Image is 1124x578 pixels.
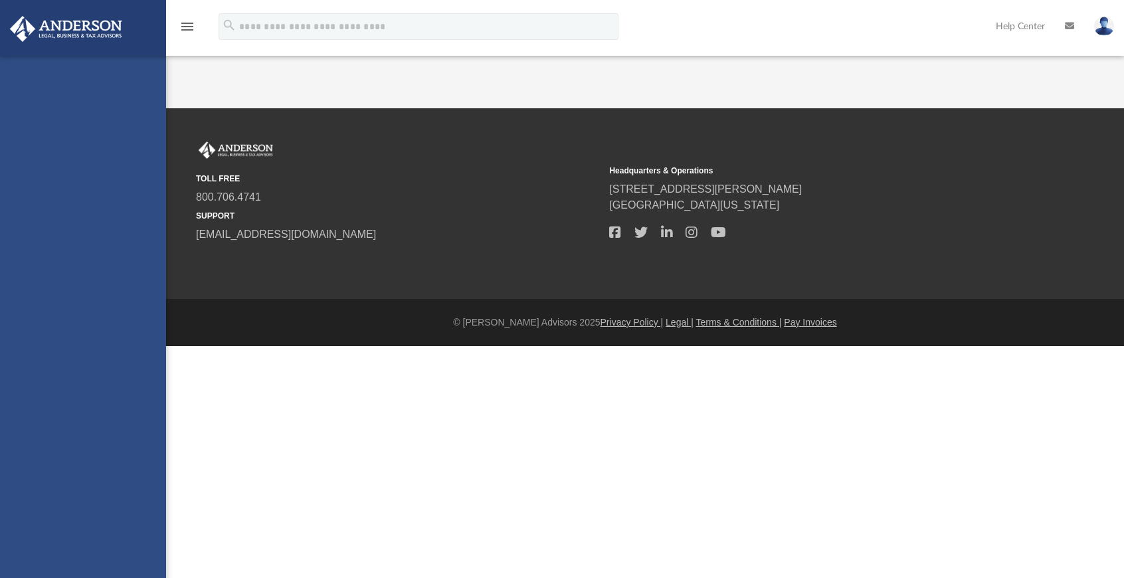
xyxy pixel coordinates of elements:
a: menu [179,25,195,35]
a: [EMAIL_ADDRESS][DOMAIN_NAME] [196,229,376,240]
small: Headquarters & Operations [609,165,1013,177]
a: Terms & Conditions | [696,317,782,328]
div: © [PERSON_NAME] Advisors 2025 [166,316,1124,330]
img: User Pic [1094,17,1114,36]
a: [GEOGRAPHIC_DATA][US_STATE] [609,199,779,211]
img: Anderson Advisors Platinum Portal [6,16,126,42]
a: Pay Invoices [784,317,836,328]
a: 800.706.4741 [196,191,261,203]
a: Legal | [666,317,694,328]
img: Anderson Advisors Platinum Portal [196,142,276,159]
i: menu [179,19,195,35]
small: SUPPORT [196,210,600,222]
i: search [222,18,236,33]
a: Privacy Policy | [601,317,664,328]
small: TOLL FREE [196,173,600,185]
a: [STREET_ADDRESS][PERSON_NAME] [609,183,802,195]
